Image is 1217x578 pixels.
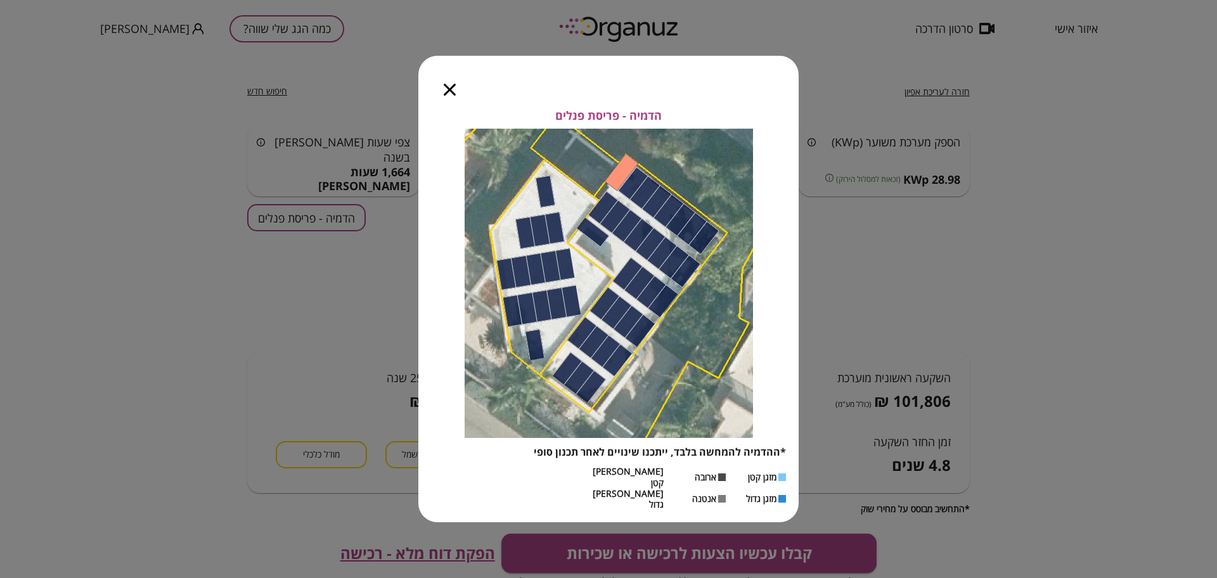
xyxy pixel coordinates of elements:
[534,445,786,459] span: *ההדמיה להמחשה בלבד, ייתכנו שינויים לאחר תכנון סופי
[695,472,716,482] span: ארובה
[555,109,662,123] span: הדמיה - פריסת פנלים
[465,129,753,438] img: Panels layout
[593,466,664,488] span: [PERSON_NAME] קטן
[692,493,716,504] span: אנטנה
[593,488,664,510] span: [PERSON_NAME] גדול
[746,493,776,504] span: מזגן גדול
[748,472,776,482] span: מזגן קטן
